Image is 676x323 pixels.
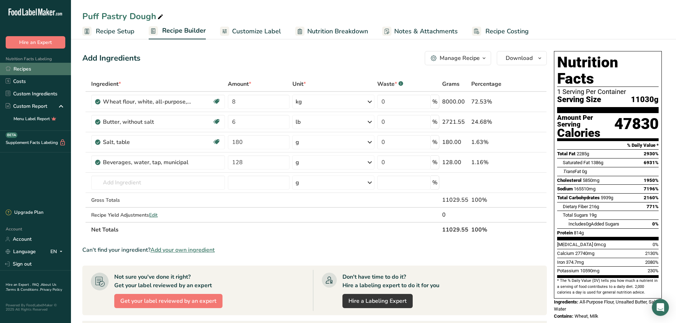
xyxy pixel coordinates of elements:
span: Notes & Attachments [394,27,458,36]
div: lb [296,118,301,126]
a: About Us . [6,282,56,292]
span: 216g [589,204,599,209]
span: 2080% [645,260,659,265]
span: 0% [652,221,659,227]
span: Saturated Fat [563,160,590,165]
a: Recipe Setup [82,23,134,39]
div: 1 Serving Per Container [557,88,659,95]
div: Waste [377,80,403,88]
a: Recipe Costing [472,23,529,39]
div: Gross Totals [91,196,225,204]
section: % Daily Value * [557,141,659,150]
span: 374.7mg [566,260,584,265]
span: Sodium [557,186,573,191]
span: Includes Added Sugars [568,221,619,227]
div: Manage Recipe [440,54,480,62]
th: 100% [470,222,515,237]
span: 2160% [644,195,659,200]
a: Terms & Conditions . [6,287,40,292]
button: Manage Recipe [425,51,491,65]
div: Don't have time to do it? Hire a labeling expert to do it for you [342,273,439,290]
span: Fat [563,169,581,174]
span: 0g [582,169,587,174]
div: Beverages, water, tap, municipal [103,158,192,167]
a: FAQ . [32,282,41,287]
span: Download [506,54,533,62]
button: Download [497,51,547,65]
a: Recipe Builder [149,23,206,40]
div: Can't find your ingredient? [82,246,547,254]
span: Customize Label [232,27,281,36]
div: 8000.00 [442,98,468,106]
span: Serving Size [557,95,601,104]
span: 27740mg [575,251,594,256]
div: 72.53% [471,98,513,106]
div: 24.68% [471,118,513,126]
span: Total Carbohydrates [557,195,600,200]
button: Get your label reviewed by an expert [114,294,222,308]
a: Privacy Policy [40,287,62,292]
span: Nutrition Breakdown [307,27,368,36]
span: 0g [586,221,591,227]
th: Net Totals [90,222,440,237]
span: Iron [557,260,565,265]
span: 5850mg [583,178,599,183]
div: Open Intercom Messenger [652,299,669,316]
input: Add Ingredient [91,176,225,190]
div: 47830 [614,115,659,138]
a: Hire an Expert . [6,282,31,287]
span: Recipe Builder [162,26,206,35]
th: 11029.55 [441,222,470,237]
span: Add your own ingredient [150,246,215,254]
span: Cholesterol [557,178,582,183]
span: Total Sugars [563,212,588,218]
h1: Nutrition Facts [557,54,659,87]
div: 128.00 [442,158,468,167]
button: Hire an Expert [6,36,65,49]
span: Dietary Fiber [563,204,588,209]
span: Calcium [557,251,574,256]
div: Puff Pastry Dough [82,10,165,23]
span: [MEDICAL_DATA] [557,242,593,247]
div: Custom Report [6,102,47,110]
span: Unit [292,80,306,88]
span: Ingredients: [554,299,578,305]
div: 2721.55 [442,118,468,126]
div: Amount Per Serving [557,115,614,128]
span: 7196% [644,186,659,191]
div: Upgrade Plan [6,209,43,216]
span: Percentage [471,80,501,88]
span: 5939g [601,195,613,200]
div: Salt, table [103,138,192,146]
a: Hire a Labeling Expert [342,294,413,308]
div: Not sure you've done it right? Get your label reviewed by an expert [114,273,212,290]
span: 771% [647,204,659,209]
span: 11030g [631,95,659,104]
span: Wheat, Milk [575,313,598,319]
span: 0mcg [594,242,606,247]
span: Potassium [557,268,579,273]
span: Amount [228,80,251,88]
span: 1386g [591,160,603,165]
div: 1.16% [471,158,513,167]
span: Recipe Setup [96,27,134,36]
a: Customize Label [220,23,281,39]
span: 2285g [577,151,589,156]
span: Protein [557,230,573,235]
span: Ingredient [91,80,121,88]
span: Recipe Costing [485,27,529,36]
a: Nutrition Breakdown [295,23,368,39]
div: Add Ingredients [82,52,141,64]
div: Butter, without salt [103,118,192,126]
span: 0% [653,242,659,247]
span: Get your label reviewed by an expert [120,297,216,305]
div: kg [296,98,302,106]
section: * The % Daily Value (DV) tells you how much a nutrient in a serving of food contributes to a dail... [557,278,659,295]
span: 2930% [644,151,659,156]
span: All-Purpose Flour, Unsalted Butter, Salt, Water [554,299,658,312]
span: 230% [648,268,659,273]
i: Trans [563,169,575,174]
span: 2130% [645,251,659,256]
a: Language [6,245,36,258]
div: Wheat flour, white, all-purpose, self-rising, enriched [103,98,192,106]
